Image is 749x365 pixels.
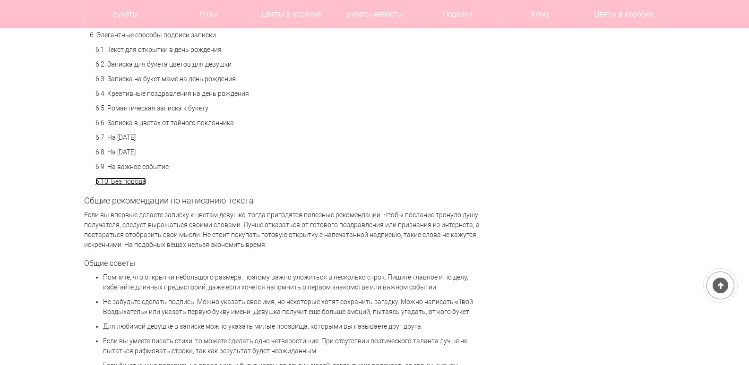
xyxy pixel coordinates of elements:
a: 6.1. Текст для открытки в день рождения [95,46,222,53]
h3: Общие советы [84,259,486,268]
p: Не забудьте сделать подпись. Можно указать свое имя, но некоторые хотят сохранить загадку. Можно ... [103,297,486,317]
p: Для любимой девушке в записке можно указать милые прозвища, которыми вы называете друг друга. [103,322,486,331]
p: Если вы впервые делаете записку к цветам девушке, тогда пригодятся полезные рекомендации. Чтобы п... [84,210,486,250]
a: 6.7. На [DATE] [95,134,136,141]
a: 6.5. Романтическая записка к букету [95,104,208,112]
a: 6. Элегантные способы подписи записки [90,31,216,39]
a: 6.9. На важное событие [95,163,169,170]
a: 6.8. На [DATE] [95,148,136,156]
p: Помните, что открытки небольшого размера, поэтому важно уложиться в несколько строк. Пишите главн... [103,272,486,292]
h2: Общие рекомендации по написанию текста [84,196,486,205]
a: 6.3. Записка на букет маме на день рождения [95,75,236,83]
p: Если вы умеете писать стихи, то можете сделать одно четверостишие. При отсутствии поэтического та... [103,336,486,356]
a: 6.6. Записка в цветах от тайного поклонника [95,119,234,127]
a: 6.4. Креативные поздравления на день рождения [95,90,249,97]
a: 6.10. Без повода [95,178,146,185]
a: 6.2. Записка для букета цветов для девушки [95,60,232,68]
